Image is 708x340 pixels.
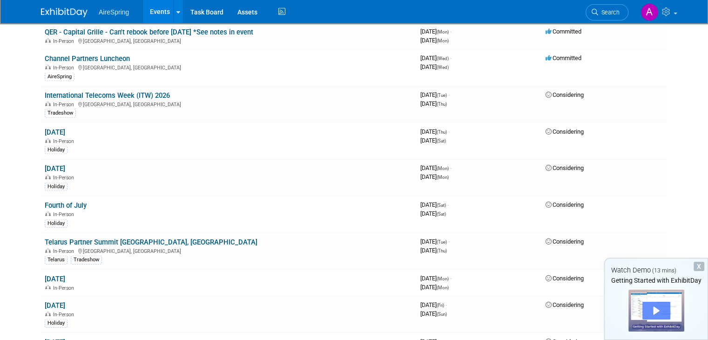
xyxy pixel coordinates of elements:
span: [DATE] [420,238,450,245]
a: [DATE] [45,301,65,310]
div: [GEOGRAPHIC_DATA], [GEOGRAPHIC_DATA] [45,100,413,108]
div: Holiday [45,146,67,154]
span: (Fri) [437,303,444,308]
span: (Wed) [437,65,449,70]
a: International Telecoms Week (ITW) 2026 [45,91,170,100]
span: In-Person [53,38,77,44]
span: (Sat) [437,138,446,143]
span: [DATE] [420,201,449,208]
span: (Tue) [437,239,447,245]
span: In-Person [53,248,77,254]
span: (Thu) [437,129,447,135]
span: (Thu) [437,102,447,107]
span: Considering [546,164,584,171]
span: (Mon) [437,29,449,34]
span: (Mon) [437,166,449,171]
img: In-Person Event [45,285,51,290]
span: In-Person [53,102,77,108]
span: Considering [546,128,584,135]
a: Fourth of July [45,201,87,210]
span: - [450,54,452,61]
span: In-Person [53,211,77,218]
span: In-Person [53,312,77,318]
div: Dismiss [694,262,704,271]
span: [DATE] [420,310,447,317]
span: [DATE] [420,173,449,180]
span: (Sat) [437,203,446,208]
span: AireSpring [99,8,129,16]
a: [DATE] [45,275,65,283]
span: (Sat) [437,211,446,217]
img: In-Person Event [45,138,51,143]
span: (Sun) [437,312,447,317]
span: (13 mins) [652,267,676,274]
span: [DATE] [420,128,450,135]
div: Tradeshow [71,256,102,264]
span: (Mon) [437,276,449,281]
div: Getting Started with ExhibitDay [605,276,708,285]
a: QER - Capital Grille - Can't rebook before [DATE] *See notes in event [45,28,253,36]
span: Considering [546,238,584,245]
div: [GEOGRAPHIC_DATA], [GEOGRAPHIC_DATA] [45,63,413,71]
span: - [447,201,449,208]
span: In-Person [53,65,77,71]
span: [DATE] [420,301,447,308]
span: (Thu) [437,248,447,253]
img: In-Person Event [45,248,51,253]
span: [DATE] [420,210,446,217]
img: In-Person Event [45,211,51,216]
span: [DATE] [420,275,452,282]
span: (Mon) [437,38,449,43]
span: [DATE] [420,63,449,70]
div: Telarus [45,256,67,264]
span: [DATE] [420,164,452,171]
span: Considering [546,301,584,308]
span: - [448,91,450,98]
span: In-Person [53,285,77,291]
div: Tradeshow [45,109,76,117]
span: (Mon) [437,285,449,290]
a: [DATE] [45,128,65,136]
span: - [450,164,452,171]
img: In-Person Event [45,38,51,43]
span: In-Person [53,138,77,144]
span: [DATE] [420,28,452,35]
span: Considering [546,91,584,98]
div: [GEOGRAPHIC_DATA], [GEOGRAPHIC_DATA] [45,247,413,254]
span: Considering [546,201,584,208]
div: AireSpring [45,73,74,81]
div: Holiday [45,219,67,228]
span: [DATE] [420,54,452,61]
span: [DATE] [420,91,450,98]
span: - [448,128,450,135]
span: - [448,238,450,245]
span: [DATE] [420,37,449,44]
span: (Mon) [437,175,449,180]
img: In-Person Event [45,65,51,69]
span: Considering [546,275,584,282]
a: Channel Partners Luncheon [45,54,130,63]
a: Telarus Partner Summit [GEOGRAPHIC_DATA], [GEOGRAPHIC_DATA] [45,238,257,246]
span: (Wed) [437,56,449,61]
span: [DATE] [420,284,449,291]
span: (Tue) [437,93,447,98]
img: In-Person Event [45,312,51,316]
span: [DATE] [420,137,446,144]
span: In-Person [53,175,77,181]
img: In-Person Event [45,102,51,106]
span: - [445,301,447,308]
div: [GEOGRAPHIC_DATA], [GEOGRAPHIC_DATA] [45,37,413,44]
span: Search [598,9,620,16]
span: - [450,28,452,35]
span: [DATE] [420,100,447,107]
span: - [450,275,452,282]
div: Play [642,302,670,320]
span: [DATE] [420,247,447,254]
img: ExhibitDay [41,8,88,17]
span: Committed [546,28,581,35]
a: [DATE] [45,164,65,173]
div: Watch Demo [605,265,708,275]
span: Committed [546,54,581,61]
div: Holiday [45,183,67,191]
img: In-Person Event [45,175,51,179]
